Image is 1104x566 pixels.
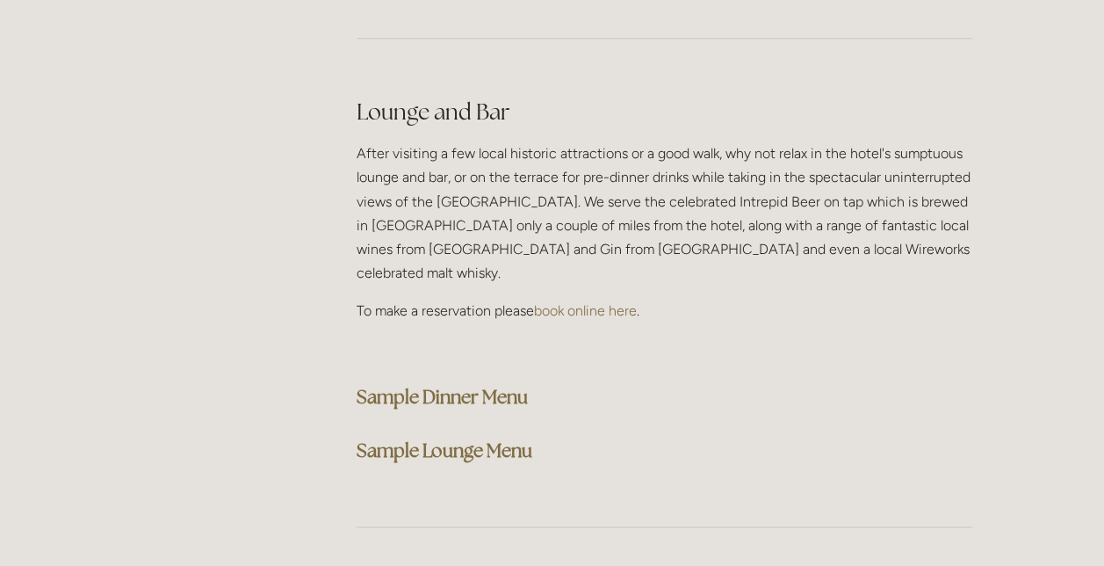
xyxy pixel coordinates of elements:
a: Sample Dinner Menu [357,385,528,409]
p: After visiting a few local historic attractions or a good walk, why not relax in the hotel's sump... [357,141,972,285]
a: book online here [534,302,637,319]
a: Sample Lounge Menu [357,439,532,462]
h2: Lounge and Bar [357,97,972,127]
p: To make a reservation please . [357,299,972,323]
